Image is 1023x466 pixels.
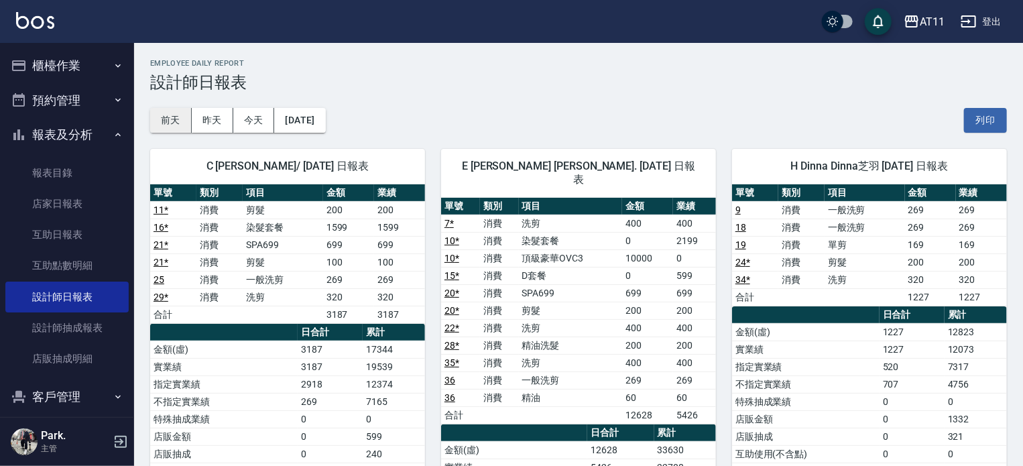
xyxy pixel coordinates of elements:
div: AT11 [920,13,945,30]
td: 12073 [945,341,1007,358]
td: 消費 [778,219,825,236]
td: 消費 [778,253,825,271]
td: 269 [622,371,673,389]
td: 12823 [945,323,1007,341]
h3: 設計師日報表 [150,73,1007,92]
td: 消費 [480,319,519,337]
td: 200 [622,302,673,319]
td: 消費 [480,215,519,232]
td: 17344 [363,341,425,358]
td: 金額(虛) [441,441,587,459]
td: 消費 [196,219,243,236]
td: 消費 [778,236,825,253]
td: 3187 [374,306,425,323]
td: 店販抽成 [150,445,298,463]
button: 櫃檯作業 [5,48,129,83]
td: 19539 [363,358,425,375]
td: 洗剪 [519,354,623,371]
td: 12374 [363,375,425,393]
td: 320 [374,288,425,306]
button: 預約管理 [5,83,129,118]
td: 200 [374,201,425,219]
td: 269 [956,201,1007,219]
td: 269 [298,393,363,410]
td: SPA699 [519,284,623,302]
td: 1227 [880,341,945,358]
td: 消費 [778,201,825,219]
a: 18 [735,222,746,233]
table: a dense table [150,184,425,324]
td: 2918 [298,375,363,393]
td: 不指定實業績 [732,375,880,393]
td: 剪髮 [519,302,623,319]
td: 0 [945,445,1007,463]
img: Logo [16,12,54,29]
td: 269 [374,271,425,288]
th: 項目 [243,184,323,202]
td: 0 [945,393,1007,410]
a: 互助點數明細 [5,250,129,281]
a: 19 [735,239,746,250]
td: 洗剪 [519,215,623,232]
td: 合計 [441,406,480,424]
td: 320 [956,271,1007,288]
td: 4756 [945,375,1007,393]
td: 1227 [880,323,945,341]
th: 類別 [196,184,243,202]
td: 1227 [905,288,956,306]
td: 一般洗剪 [825,219,905,236]
button: 報表及分析 [5,117,129,152]
a: 設計師抽成報表 [5,312,129,343]
td: 0 [880,410,945,428]
th: 金額 [905,184,956,202]
td: 707 [880,375,945,393]
td: 互助使用(不含點) [732,445,880,463]
td: 169 [905,236,956,253]
td: 消費 [480,267,519,284]
td: 消費 [196,271,243,288]
td: 100 [374,253,425,271]
td: 0 [880,428,945,445]
th: 日合計 [880,306,945,324]
td: 1227 [956,288,1007,306]
td: 169 [956,236,1007,253]
td: 0 [298,428,363,445]
td: 金額(虛) [732,323,880,341]
td: D套餐 [519,267,623,284]
td: 剪髮 [825,253,905,271]
td: 33630 [654,441,716,459]
button: 客戶管理 [5,380,129,414]
th: 金額 [622,198,673,215]
td: 2199 [673,232,716,249]
td: 店販抽成 [732,428,880,445]
td: 699 [673,284,716,302]
a: 36 [444,392,455,403]
td: 實業績 [732,341,880,358]
td: 60 [673,389,716,406]
td: 240 [363,445,425,463]
td: 599 [673,267,716,284]
td: 精油 [519,389,623,406]
td: 染髮套餐 [519,232,623,249]
td: 0 [363,410,425,428]
td: 400 [673,215,716,232]
td: 不指定實業績 [150,393,298,410]
a: 互助日報表 [5,219,129,250]
td: 特殊抽成業績 [732,393,880,410]
td: 1599 [323,219,374,236]
table: a dense table [441,198,716,424]
h5: Park. [41,429,109,443]
td: 0 [880,393,945,410]
button: 昨天 [192,108,233,133]
td: 400 [622,319,673,337]
td: 洗剪 [519,319,623,337]
td: 合計 [732,288,778,306]
td: 消費 [196,253,243,271]
td: 剪髮 [243,201,323,219]
td: 200 [622,337,673,354]
td: 一般洗剪 [243,271,323,288]
td: 消費 [480,371,519,389]
td: 200 [673,302,716,319]
td: 消費 [480,302,519,319]
td: 400 [622,354,673,371]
